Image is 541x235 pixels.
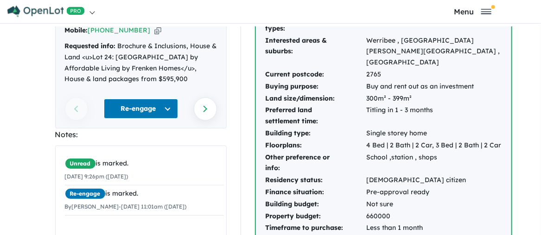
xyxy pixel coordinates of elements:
button: Toggle navigation [407,7,539,16]
td: Building type: [265,127,366,140]
td: Timeframe to purchase: [265,222,366,234]
td: 2765 [366,69,502,81]
td: Land size/dimension: [265,93,366,105]
td: 660000 [366,210,502,222]
span: Re-engage [65,188,106,199]
small: By [PERSON_NAME] - [DATE] 11:01am ([DATE]) [65,203,187,210]
td: Property budget: [265,210,366,222]
td: 300m² - 399m² [366,93,502,105]
a: [PHONE_NUMBER] [88,26,151,34]
td: Titling in 1 - 3 months [366,104,502,127]
div: Notes: [55,128,227,141]
strong: Mobile: [65,26,88,34]
td: 4 Bed | 2 Bath | 2 Car, 3 Bed | 2 Bath | 2 Car [366,140,502,152]
div: Brochure & Inclusions, House & Land <u>Lot 24: [GEOGRAPHIC_DATA] by Affordable Living by Frenken ... [65,41,217,85]
div: is marked. [65,188,224,199]
td: Buying purpose: [265,81,366,93]
td: Preferred land settlement time: [265,104,366,127]
strong: Requested info: [65,42,116,50]
td: [DEMOGRAPHIC_DATA] citizen [366,174,502,186]
td: Floorplans: [265,140,366,152]
small: [DATE] 9:26pm ([DATE]) [65,173,128,180]
td: School ,station , shops [366,152,502,175]
td: Interested areas & suburbs: [265,35,366,69]
td: Finance situation: [265,186,366,198]
span: Unread [65,158,96,169]
img: Openlot PRO Logo White [7,6,85,17]
button: Re-engage [104,99,178,119]
td: Werribee , [GEOGRAPHIC_DATA][PERSON_NAME][GEOGRAPHIC_DATA] ,[GEOGRAPHIC_DATA] [366,35,502,69]
td: Current postcode: [265,69,366,81]
td: Pre-approval ready [366,186,502,198]
button: Copy [154,25,161,35]
div: is marked. [65,158,224,169]
td: Residency status: [265,174,366,186]
td: Single storey home [366,127,502,140]
td: Less than 1 month [366,222,502,234]
td: Building budget: [265,198,366,210]
td: Buy and rent out as an investment [366,81,502,93]
td: Not sure [366,198,502,210]
td: Other preference or info: [265,152,366,175]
